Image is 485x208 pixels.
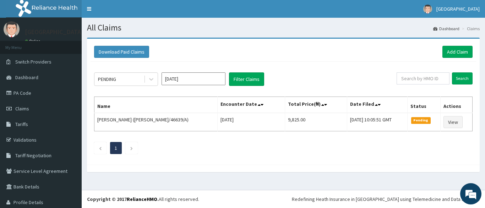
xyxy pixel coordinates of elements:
span: Tariffs [15,121,28,127]
th: Total Price(₦) [285,97,347,113]
th: Name [94,97,218,113]
span: Pending [411,117,431,124]
strong: Copyright © 2017 . [87,196,159,202]
span: [GEOGRAPHIC_DATA] [436,6,480,12]
a: Next page [130,145,133,151]
button: Download Paid Claims [94,46,149,58]
a: Page 1 is your current page [115,145,117,151]
span: Switch Providers [15,59,51,65]
td: 9,825.00 [285,113,347,131]
a: Online [25,39,42,44]
span: Claims [15,105,29,112]
img: User Image [4,21,20,37]
h1: All Claims [87,23,480,32]
footer: All rights reserved. [82,190,485,208]
input: Select Month and Year [162,72,225,85]
span: Tariff Negotiation [15,152,51,159]
p: [GEOGRAPHIC_DATA] [25,29,83,35]
td: [DATE] [217,113,285,131]
a: RelianceHMO [127,196,157,202]
th: Status [408,97,441,113]
a: View [443,116,463,128]
div: Redefining Heath Insurance in [GEOGRAPHIC_DATA] using Telemedicine and Data Science! [292,196,480,203]
th: Date Filed [347,97,408,113]
button: Filter Claims [229,72,264,86]
a: Previous page [99,145,102,151]
a: Add Claim [442,46,473,58]
th: Encounter Date [217,97,285,113]
td: [DATE] 10:05:51 GMT [347,113,408,131]
input: Search [452,72,473,84]
span: Dashboard [15,74,38,81]
input: Search by HMO ID [397,72,449,84]
img: User Image [423,5,432,13]
td: [PERSON_NAME] ([PERSON_NAME]/46639/A) [94,113,218,131]
li: Claims [460,26,480,32]
div: PENDING [98,76,116,83]
a: Dashboard [433,26,459,32]
th: Actions [441,97,473,113]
